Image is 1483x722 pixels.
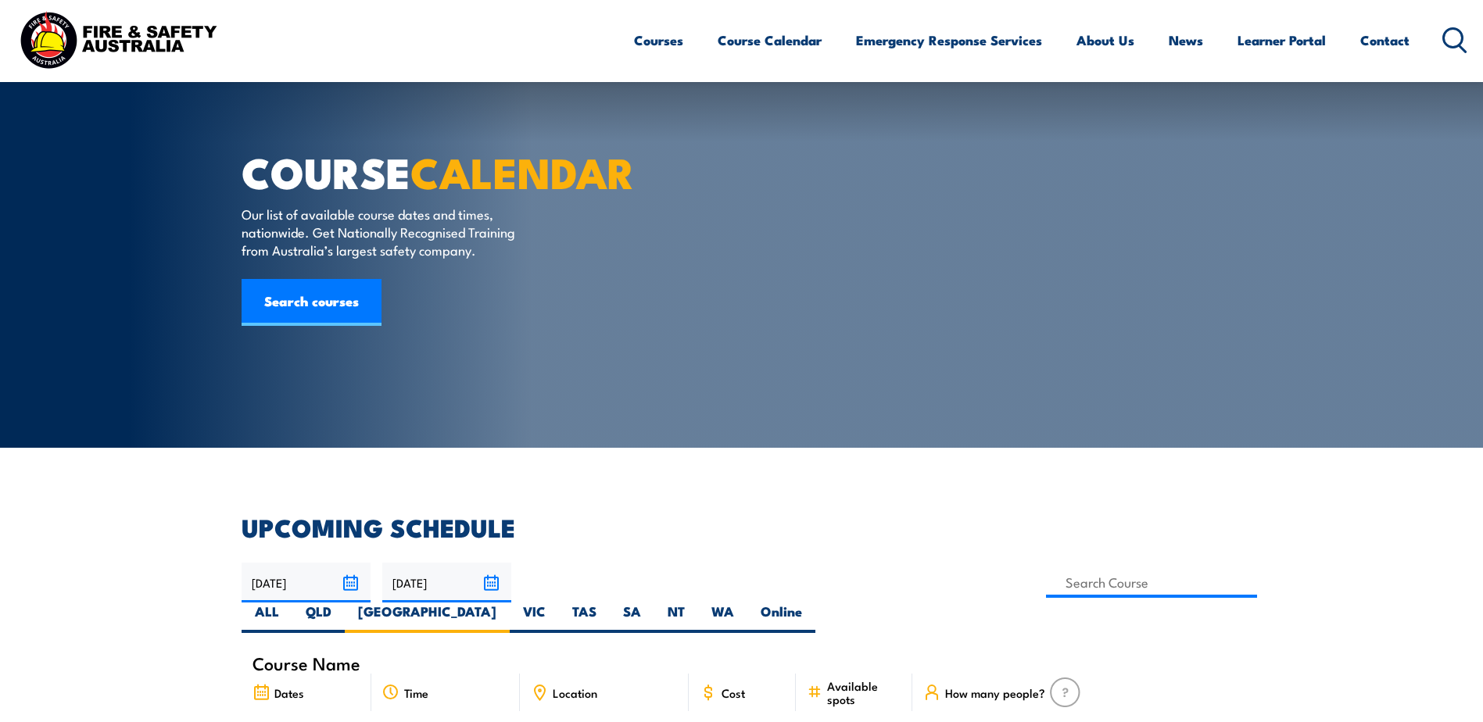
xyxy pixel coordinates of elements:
p: Our list of available course dates and times, nationwide. Get Nationally Recognised Training from... [242,205,527,259]
span: Course Name [253,656,360,670]
span: Dates [274,686,304,699]
span: Cost [722,686,745,699]
a: Search courses [242,279,381,326]
label: TAS [559,602,610,633]
label: SA [610,602,654,633]
a: Courses [634,20,683,61]
h2: UPCOMING SCHEDULE [242,516,1242,538]
a: About Us [1076,20,1134,61]
strong: CALENDAR [410,138,635,203]
label: [GEOGRAPHIC_DATA] [345,602,510,633]
input: To date [382,563,511,602]
label: NT [654,602,698,633]
input: Search Course [1046,567,1258,598]
input: From date [242,563,371,602]
a: Learner Portal [1238,20,1326,61]
label: WA [698,602,747,633]
label: QLD [292,602,345,633]
a: Course Calendar [718,20,822,61]
span: How many people? [945,686,1045,699]
span: Time [404,686,428,699]
label: ALL [242,602,292,633]
label: Online [747,602,815,633]
span: Location [553,686,597,699]
span: Available spots [827,679,901,706]
h1: COURSE [242,153,628,190]
label: VIC [510,602,559,633]
a: News [1169,20,1203,61]
a: Contact [1360,20,1410,61]
a: Emergency Response Services [856,20,1042,61]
